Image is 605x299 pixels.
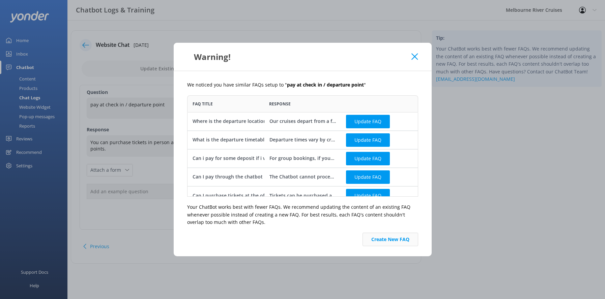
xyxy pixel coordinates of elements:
div: The Chatbot cannot process payments. To make a payment, please contact our team during business h... [269,173,336,180]
button: Update FAQ [346,189,390,202]
div: For group bookings, if your cruise date is more than 2 weeks away, you’re welcome to pay a 50% de... [269,155,336,162]
div: Tickets can be purchased at [GEOGRAPHIC_DATA] (Berth 2) and Federation Wharf (Berth 3), which are... [269,192,336,199]
div: row [187,112,418,131]
div: What is the departure timetable [193,136,267,143]
p: Your ChatBot works best with fewer FAQs. We recommend updating the content of an existing FAQ whe... [187,203,418,226]
button: Create New FAQ [363,233,418,246]
div: row [187,168,418,186]
div: row [187,186,418,205]
p: We noticed you have similar FAQs setup to " " [187,81,418,89]
b: pay at check in / departure point [287,81,364,88]
button: Update FAQ [346,170,390,184]
div: Our cruises depart from a few different locations along [GEOGRAPHIC_DATA] and Federation [GEOGRAP... [269,118,336,125]
div: Where is the departure location [193,118,266,125]
div: Warning! [187,51,412,62]
div: Can i pay for some deposit if i want to book a group [193,155,313,162]
button: Update FAQ [346,152,390,165]
button: Update FAQ [346,133,390,147]
div: row [187,149,418,168]
span: FAQ Title [193,101,213,107]
div: Can I purchase tickets at the office? [193,192,275,199]
button: Update FAQ [346,115,390,128]
div: grid [187,112,418,196]
div: row [187,131,418,149]
div: Can I pay through the chatbot [193,173,263,180]
button: Close [411,53,418,60]
div: Departure times vary by cruise and season. For the most up-to-date schedule, visit [URL][DOMAIN_N... [269,136,336,143]
span: Response [269,101,291,107]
